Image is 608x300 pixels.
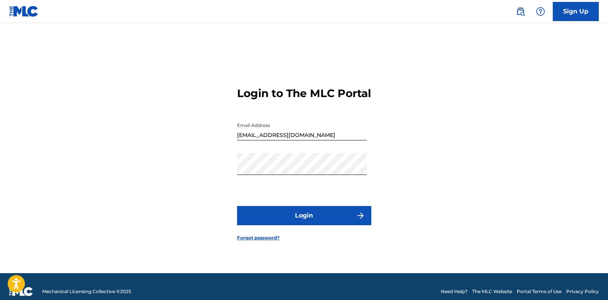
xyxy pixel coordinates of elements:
[356,211,365,220] img: f7272a7cc735f4ea7f67.svg
[536,7,545,16] img: help
[513,4,528,19] a: Public Search
[42,288,131,295] span: Mechanical Licensing Collective © 2025
[237,206,371,225] button: Login
[553,2,599,21] a: Sign Up
[517,288,562,295] a: Portal Terms of Use
[533,4,548,19] div: Help
[472,288,512,295] a: The MLC Website
[237,87,371,100] h3: Login to The MLC Portal
[441,288,468,295] a: Need Help?
[9,287,33,296] img: logo
[237,234,280,241] a: Forgot password?
[9,6,39,17] img: MLC Logo
[566,288,599,295] a: Privacy Policy
[516,7,525,16] img: search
